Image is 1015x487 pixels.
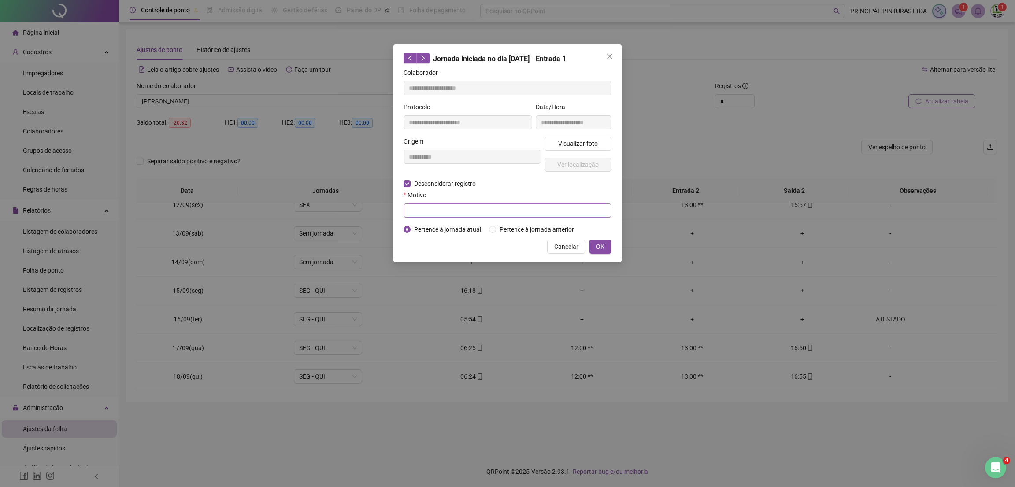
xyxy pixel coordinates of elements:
span: 4 [1003,457,1010,464]
label: Data/Hora [536,102,571,112]
button: OK [589,240,611,254]
button: Close [603,49,617,63]
button: Visualizar foto [545,137,611,151]
span: Pertence à jornada atual [411,225,485,234]
button: Cancelar [547,240,585,254]
span: OK [596,242,604,251]
span: Pertence à jornada anterior [496,225,578,234]
span: left [407,55,413,61]
iframe: Intercom live chat [985,457,1006,478]
span: close [606,53,613,60]
span: right [420,55,426,61]
span: Visualizar foto [558,139,598,148]
span: Desconsiderar registro [411,179,479,188]
label: Protocolo [404,102,436,112]
button: Ver localização [545,158,611,172]
label: Origem [404,137,429,146]
button: left [404,53,417,63]
label: Motivo [404,190,432,200]
label: Colaborador [404,68,444,77]
button: right [416,53,430,63]
div: Jornada iniciada no dia [DATE] - Entrada 1 [404,53,611,64]
span: Cancelar [554,242,578,251]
